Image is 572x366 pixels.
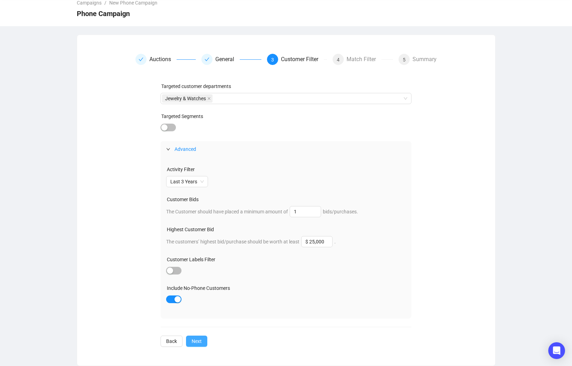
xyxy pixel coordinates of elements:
[166,209,288,214] span: The Customer should have placed a minimum amount of
[186,336,207,347] button: Next
[170,176,204,187] span: Last 3 Years
[167,257,215,262] label: Customer Labels Filter
[167,197,199,202] label: Customer Bids
[333,54,393,65] div: 4Match Filter
[399,54,437,65] div: 5Summary
[267,54,327,65] div: 3Customer Filter
[166,337,177,345] span: Back
[77,8,130,19] span: Phone Campaign
[201,54,261,65] div: General
[166,147,170,151] span: expanded
[403,57,406,63] span: 5
[323,209,358,214] span: bids/purchases.
[161,141,411,157] div: Advanced
[167,285,230,291] label: Include No-Phone Customers
[347,54,381,65] div: Match Filter
[413,54,437,65] div: Summary
[166,239,299,244] span: The customers’ highest bid/purchase should be worth at least
[271,57,274,63] span: 3
[161,114,203,119] label: Targeted Segments
[205,57,209,62] span: check
[161,336,183,347] button: Back
[167,227,214,232] label: Highest Customer Bid
[548,342,565,359] div: Open Intercom Messenger
[149,54,177,65] div: Auctions
[139,57,143,62] span: check
[135,54,195,65] div: Auctions
[161,83,231,89] label: Targeted customer departments
[215,54,240,65] div: General
[334,239,336,244] span: .
[192,337,202,345] span: Next
[281,54,324,65] div: Customer Filter
[165,95,206,102] span: Jewelry & Watches
[174,146,196,152] span: Advanced
[167,167,195,172] label: Activity Filter
[207,97,211,100] span: close
[337,57,340,63] span: 4
[162,94,213,103] span: Jewelry & Watches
